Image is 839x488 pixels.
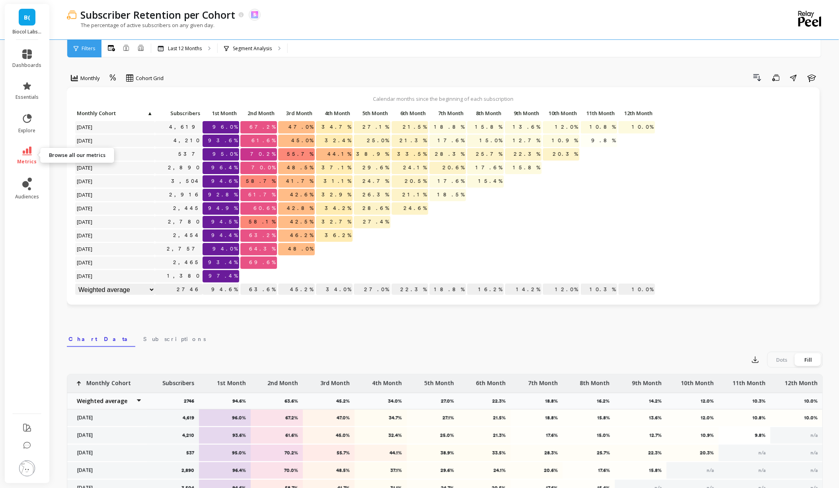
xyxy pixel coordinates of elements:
span: 93.4% [207,257,239,268]
span: [DATE] [75,121,95,133]
p: 9.8% [724,432,766,439]
span: 12.7% [511,135,542,147]
img: header icon [67,10,76,20]
p: 537 [186,450,194,456]
p: 3rd Month [278,108,315,119]
span: 96.4% [210,162,239,174]
span: 11th Month [582,110,615,116]
p: 22.3% [392,284,428,296]
span: [DATE] [75,216,95,228]
span: 38.9% [355,148,390,160]
p: 5th Month [424,374,454,387]
span: n/a [811,468,818,473]
span: Subscribers [156,110,200,116]
p: 45.2% [278,284,315,296]
span: 15.4% [477,175,504,187]
span: audiences [15,194,39,200]
img: profile picture [19,461,35,476]
span: Chart Data [68,335,134,343]
p: 48.5% [308,467,350,474]
span: 58.7% [244,175,277,187]
p: 11th Month [581,108,617,119]
div: Toggle SortBy [542,108,580,120]
span: 37.1% [320,162,353,174]
p: 5th Month [354,108,390,119]
span: 1st Month [204,110,237,116]
span: ▲ [146,110,152,116]
p: 6th Month [476,374,506,387]
span: 12.0% [554,121,579,133]
span: 48.0% [287,243,315,255]
a: 2,780 [166,216,203,228]
p: 21.3% [464,432,506,439]
p: 10th Month [543,108,579,119]
span: Cohort Grid [136,74,164,82]
a: 2,757 [165,243,203,255]
p: 4,619 [183,415,194,421]
p: [DATE] [72,450,142,456]
span: 94.9% [207,202,239,214]
p: 95.0% [204,450,246,456]
div: Toggle SortBy [429,108,467,120]
p: 63.6% [240,284,277,296]
span: 24.7% [361,175,390,187]
p: 10.8% [724,415,766,421]
p: 12th Month [785,374,818,387]
a: 4,619 [168,121,203,133]
p: 70.2% [256,450,298,456]
span: [DATE] [75,148,95,160]
p: 67.2% [256,415,298,421]
p: [DATE] [72,432,142,439]
p: 8th Month [467,108,504,119]
span: 92.8% [207,189,239,201]
div: Fill [795,353,821,366]
img: api.skio.svg [251,11,258,18]
p: Calendar months since the beginning of each subscription [75,95,812,102]
p: 63.6% [285,398,303,404]
p: 8th Month [580,374,610,387]
span: [DATE] [75,175,95,187]
span: 61.6% [250,135,277,147]
span: 67.2% [248,121,277,133]
div: Toggle SortBy [75,108,113,120]
div: Toggle SortBy [316,108,353,120]
span: 3rd Month [280,110,312,116]
span: 10.0% [630,121,655,133]
p: 18.8% [429,284,466,296]
span: 93.6% [207,135,239,147]
span: n/a [759,450,766,456]
p: 22.3% [492,398,511,404]
span: 26.3% [361,189,390,201]
p: 2,890 [181,467,194,474]
p: 7th Month [528,374,558,387]
span: essentials [16,94,39,100]
span: B( [24,13,30,22]
p: Segment Analysis [233,45,272,52]
div: Toggle SortBy [278,108,316,120]
span: 41.7% [285,175,315,187]
span: 70.0% [250,162,277,174]
p: Monthly Cohort [75,108,155,119]
p: 12th Month [619,108,655,119]
span: 69.6% [248,257,277,268]
span: 28.6% [361,202,390,214]
span: 94.4% [210,229,239,241]
p: 47.0% [308,415,350,421]
span: 64.3% [248,243,277,255]
p: 15.8% [620,467,662,474]
p: 2nd Month [267,374,298,387]
span: 34.7% [320,121,353,133]
p: 1st Month [203,108,239,119]
span: 2nd Month [242,110,275,116]
span: 58.1% [247,216,277,228]
p: 10.9% [672,432,714,439]
span: 22.3% [512,148,542,160]
span: 95.0% [211,148,239,160]
p: 7th Month [429,108,466,119]
span: 55.7% [285,148,315,160]
span: metrics [18,159,37,165]
span: Filters [82,45,95,52]
p: Monthly Cohort [86,374,131,387]
span: 18.8% [433,121,466,133]
p: 12.0% [543,284,579,296]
